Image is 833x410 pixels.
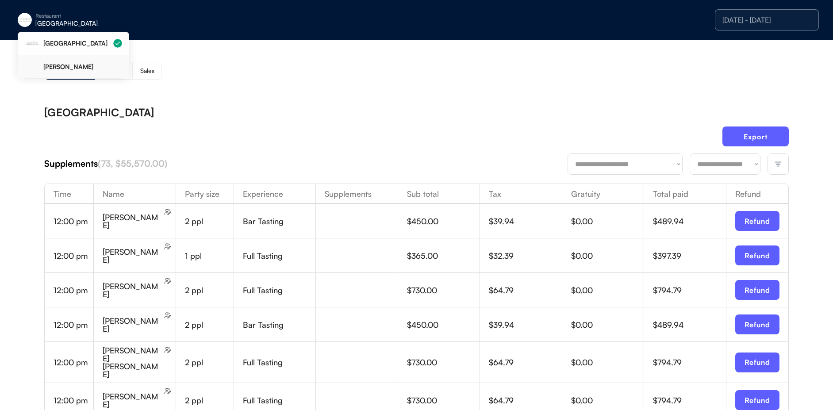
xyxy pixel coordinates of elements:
div: 2 ppl [185,286,234,294]
button: Refund [735,211,779,231]
button: Refund [735,280,779,300]
div: [PERSON_NAME] [103,248,162,264]
div: Time [45,190,93,198]
div: 2 ppl [185,396,234,404]
div: $64.79 [489,286,562,294]
div: [GEOGRAPHIC_DATA] [43,40,109,46]
button: Refund [735,353,779,372]
div: Party size [176,190,234,198]
div: [PERSON_NAME] [103,213,162,229]
div: $794.79 [653,396,726,404]
div: $794.79 [653,286,726,294]
div: $0.00 [571,396,644,404]
div: Bar Tasting [243,321,316,329]
div: $365.00 [407,252,480,260]
div: $0.00 [571,321,644,329]
img: users-edit.svg [164,312,171,319]
div: Sales [140,68,154,74]
div: Refund [726,190,788,198]
img: eleven-madison-park-new-york-ny-logo-1.jpg [18,13,32,27]
div: [PERSON_NAME] [PERSON_NAME] [103,346,162,378]
div: $64.79 [489,396,562,404]
div: $730.00 [407,286,480,294]
div: Supplements [44,157,568,170]
div: 2 ppl [185,358,234,366]
div: [PERSON_NAME] [103,317,162,333]
div: 12:00 pm [54,321,93,329]
div: $397.39 [653,252,726,260]
button: Refund [735,245,779,265]
div: [PERSON_NAME] [103,392,162,408]
div: Experience [234,190,316,198]
div: $32.39 [489,252,562,260]
div: $39.94 [489,217,562,225]
div: Tax [480,190,562,198]
div: $450.00 [407,217,480,225]
img: users-edit.svg [164,277,171,284]
img: users-edit.svg [164,387,171,395]
div: 12:00 pm [54,252,93,260]
img: Group%2048096198.svg [113,39,122,48]
div: Full Tasting [243,252,316,260]
img: users-edit.svg [164,208,171,215]
font: (73, $55,570.00) [98,158,167,169]
div: $0.00 [571,217,644,225]
div: $39.94 [489,321,562,329]
div: Supplements [316,190,398,198]
div: $794.79 [653,358,726,366]
img: eleven-madison-park-new-york-ny-logo-1.jpg [25,36,39,50]
img: users-edit.svg [164,346,171,353]
div: 1 ppl [185,252,234,260]
div: 2 ppl [185,217,234,225]
img: users-edit.svg [164,243,171,250]
div: Total paid [644,190,726,198]
button: Export [722,126,789,146]
div: $0.00 [571,286,644,294]
div: Gratuity [562,190,644,198]
div: $489.94 [653,321,726,329]
div: [PERSON_NAME] [43,64,122,70]
div: $450.00 [407,321,480,329]
div: 2 ppl [185,321,234,329]
div: $730.00 [407,396,480,404]
div: [GEOGRAPHIC_DATA] [44,107,154,118]
button: Refund [735,390,779,410]
div: $730.00 [407,358,480,366]
div: [PERSON_NAME] [103,282,162,298]
div: [GEOGRAPHIC_DATA] [35,20,147,27]
div: Bar Tasting [243,217,316,225]
div: Restaurant [35,13,147,19]
div: $64.79 [489,358,562,366]
div: $0.00 [571,358,644,366]
div: Name [94,190,176,198]
div: 12:00 pm [54,286,93,294]
div: 12:00 pm [54,358,93,366]
div: [DATE] - [DATE] [722,16,811,23]
div: $489.94 [653,217,726,225]
div: Full Tasting [243,396,316,404]
div: Full Tasting [243,358,316,366]
div: Sub total [398,190,480,198]
button: Refund [735,314,779,334]
div: Full Tasting [243,286,316,294]
img: yH5BAEAAAAALAAAAAABAAEAAAIBRAA7 [25,60,39,74]
div: 12:00 pm [54,217,93,225]
div: $0.00 [571,252,644,260]
div: 12:00 pm [54,396,93,404]
img: filter-lines.svg [774,160,782,168]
